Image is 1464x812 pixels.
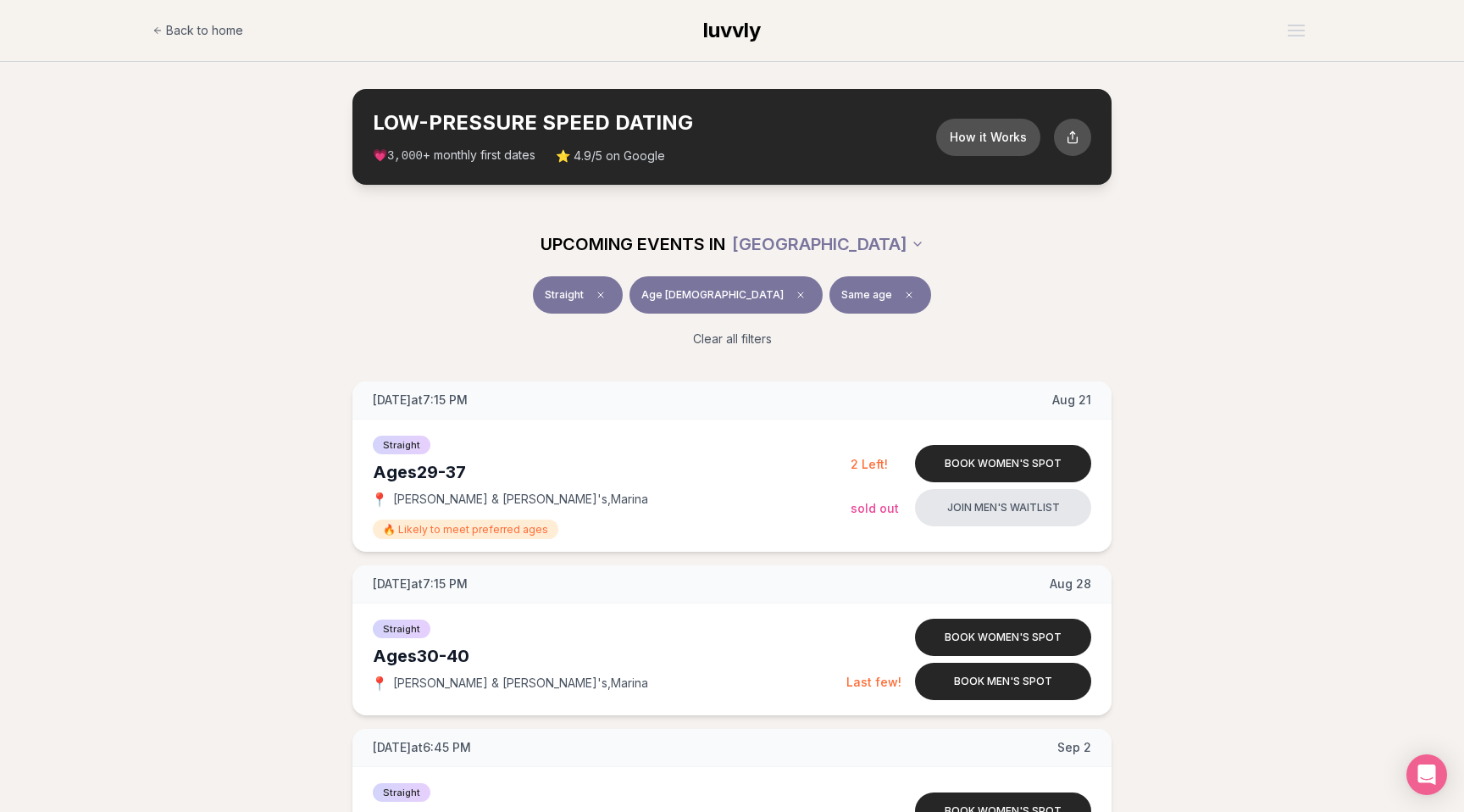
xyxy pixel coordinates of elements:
[851,501,899,515] span: Sold Out
[373,783,430,802] span: Straight
[373,576,468,592] span: [DATE] at 7:15 PM
[373,460,851,484] div: Ages 29-37
[373,644,846,668] div: Ages 30-40
[373,392,468,409] span: [DATE] at 7:15 PM
[1050,576,1091,592] span: Aug 28
[1057,739,1091,756] span: Sep 2
[846,675,901,689] span: Last few!
[373,109,936,136] h2: LOW-PRESSURE SPEED DATING
[683,320,782,358] button: Clear all filters
[936,119,1040,156] button: How it Works
[387,149,423,163] span: 3,000
[1052,392,1091,409] span: Aug 21
[373,147,535,164] span: 💗 + monthly first dates
[591,285,611,305] span: Clear event type filter
[641,288,784,302] span: Age [DEMOGRAPHIC_DATA]
[915,445,1091,482] button: Book women's spot
[373,739,471,756] span: [DATE] at 6:45 PM
[1281,18,1311,43] button: Open menu
[703,18,761,42] span: luvvly
[373,436,430,454] span: Straight
[915,619,1091,656] button: Book women's spot
[703,17,761,44] a: luvvly
[829,276,931,314] button: Same ageClear preference
[851,457,888,471] span: 2 Left!
[393,675,648,692] span: [PERSON_NAME] & [PERSON_NAME]'s , Marina
[393,491,648,508] span: [PERSON_NAME] & [PERSON_NAME]'s , Marina
[541,232,725,256] span: UPCOMING EVENTS IN
[556,147,665,164] span: ⭐ 4.9/5 on Google
[152,14,243,47] a: Back to home
[841,288,892,302] span: Same age
[373,676,386,690] span: 📍
[732,225,924,263] button: [GEOGRAPHIC_DATA]
[545,288,584,302] span: Straight
[790,285,811,305] span: Clear age
[915,489,1091,526] button: Join men's waitlist
[533,276,623,314] button: StraightClear event type filter
[373,492,386,506] span: 📍
[166,22,243,39] span: Back to home
[373,520,558,539] span: 🔥 Likely to meet preferred ages
[629,276,823,314] button: Age [DEMOGRAPHIC_DATA]Clear age
[899,285,919,305] span: Clear preference
[373,620,430,638] span: Straight
[1406,754,1447,795] div: Open Intercom Messenger
[915,663,1091,700] button: Book men's spot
